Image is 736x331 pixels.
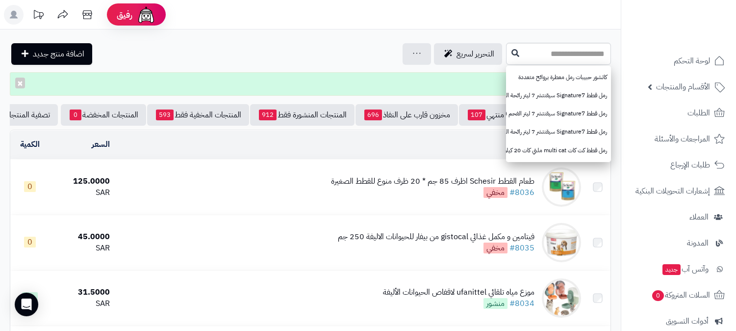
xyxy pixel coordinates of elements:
[53,287,109,298] div: 31.5000
[669,28,727,48] img: logo-2.png
[483,243,508,253] span: مخفي
[506,123,611,141] a: رمل قطط Signature7 سيقنتشر 7 ليتر رائحة اللافندر
[156,110,174,120] span: 593
[24,181,36,192] span: 0
[652,290,664,301] span: 0
[15,78,25,88] button: ×
[259,110,277,120] span: 912
[11,43,92,65] a: اضافة منتج جديد
[506,141,611,160] a: رمل قطط كت كات multi cat ملتي كات 20 كيلو روائح مختلفة
[662,264,681,275] span: جديد
[542,278,581,318] img: موزع مياه تلقائي ufanittel لاقفاص الحيوانات الأليفة
[687,106,710,120] span: الطلبات
[26,5,51,27] a: تحديثات المنصة
[661,262,709,276] span: وآتس آب
[509,242,534,254] a: #8035
[506,68,611,86] a: كاتشور حبيبات رمل معطرة بروائح متعددة
[15,293,38,316] div: Open Intercom Messenger
[674,54,710,68] span: لوحة التحكم
[627,153,730,177] a: طلبات الإرجاع
[627,49,730,73] a: لوحة التحكم
[627,101,730,125] a: الطلبات
[92,138,110,150] a: السعر
[24,237,36,248] span: 0
[651,288,710,302] span: السلات المتروكة
[383,287,534,298] div: موزع مياه تلقائي ufanittel لاقفاص الحيوانات الأليفة
[542,167,581,207] img: طعام القطط Schesir اظرف 85 جم * 20 ظرف منوع للقطط الصغيرة
[656,80,710,94] span: الأقسام والمنتجات
[687,236,709,250] span: المدونة
[483,187,508,198] span: مخفي
[459,104,534,126] a: مخزون منتهي107
[53,231,109,243] div: 45.0000
[670,158,710,172] span: طلبات الإرجاع
[53,176,109,187] div: 125.0000
[250,104,355,126] a: المنتجات المنشورة فقط912
[355,104,458,126] a: مخزون قارب على النفاذ696
[147,104,249,126] a: المنتجات المخفية فقط593
[364,110,382,120] span: 696
[434,43,502,65] a: التحرير لسريع
[689,210,709,224] span: العملاء
[70,110,81,120] span: 0
[635,184,710,198] span: إشعارات التحويلات البنكية
[136,5,156,25] img: ai-face.png
[20,138,40,150] a: الكمية
[53,243,109,254] div: SAR
[627,205,730,229] a: العملاء
[10,72,611,96] div: تم التعديل!
[3,109,50,121] span: تصفية المنتجات
[627,127,730,151] a: المراجعات والأسئلة
[338,231,534,243] div: فيتامين و مكمل غذائي gistocal من بيفار للحيوانات الاليفة 250 جم
[457,48,494,60] span: التحرير لسريع
[666,314,709,328] span: أدوات التسويق
[506,105,611,123] a: رمل قطط Signature7 سيقنتشر 7 ليتر الفحم ( بدون رائحة )
[627,257,730,281] a: وآتس آبجديد
[627,283,730,307] a: السلات المتروكة0
[627,231,730,255] a: المدونة
[117,9,132,21] span: رفيق
[61,104,146,126] a: المنتجات المخفضة0
[655,132,710,146] span: المراجعات والأسئلة
[33,48,84,60] span: اضافة منتج جديد
[506,86,611,105] a: رمل قطط Signature7 سيقنتشر 7 ليتر رائحة الشاي الأخضر
[331,176,534,187] div: طعام القطط Schesir اظرف 85 جم * 20 ظرف منوع للقطط الصغيرة
[509,187,534,198] a: #8036
[509,298,534,309] a: #8034
[53,187,109,198] div: SAR
[468,110,485,120] span: 107
[627,179,730,203] a: إشعارات التحويلات البنكية
[483,298,508,309] span: منشور
[53,298,109,309] div: SAR
[542,223,581,262] img: فيتامين و مكمل غذائي gistocal من بيفار للحيوانات الاليفة 250 جم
